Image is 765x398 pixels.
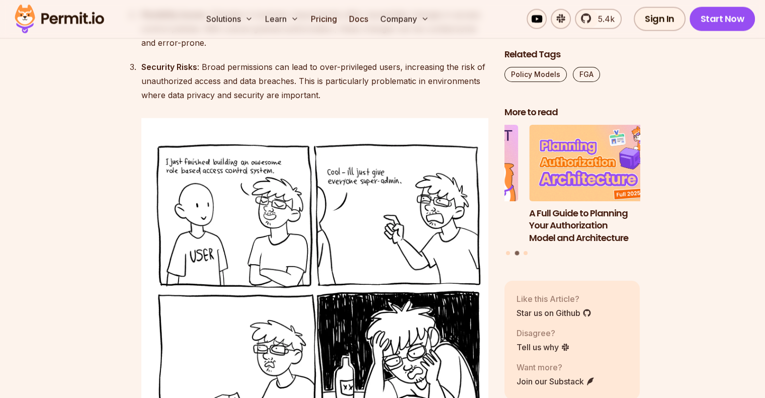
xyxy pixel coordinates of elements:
[506,251,510,255] button: Go to slide 1
[529,125,665,245] li: 2 of 3
[383,207,519,244] h3: Salt Security: Enterprise-Grade API Security with Fine-Grained Authorization
[529,125,665,245] a: A Full Guide to Planning Your Authorization Model and ArchitectureA Full Guide to Planning Your A...
[141,60,488,102] div: : Broad permissions can lead to over-privileged users, increasing the risk of unauthorized access...
[504,125,640,257] div: Posts
[517,341,570,353] a: Tell us why
[504,48,640,61] h2: Related Tags
[517,375,595,387] a: Join our Substack
[517,361,595,373] p: Want more?
[517,306,591,319] a: Star us on Github
[524,251,528,255] button: Go to slide 3
[575,9,622,29] a: 5.4k
[141,62,197,72] strong: Security Risks
[690,7,755,31] a: Start Now
[573,67,600,82] a: FGA
[529,207,665,244] h3: A Full Guide to Planning Your Authorization Model and Architecture
[517,292,591,304] p: Like this Article?
[517,327,570,339] p: Disagree?
[383,125,519,245] li: 1 of 3
[261,9,303,29] button: Learn
[345,9,372,29] a: Docs
[10,2,109,36] img: Permit logo
[515,251,519,255] button: Go to slide 2
[202,9,257,29] button: Solutions
[504,106,640,119] h2: More to read
[592,13,615,25] span: 5.4k
[504,67,567,82] a: Policy Models
[376,9,433,29] button: Company
[634,7,686,31] a: Sign In
[529,125,665,201] img: A Full Guide to Planning Your Authorization Model and Architecture
[307,9,341,29] a: Pricing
